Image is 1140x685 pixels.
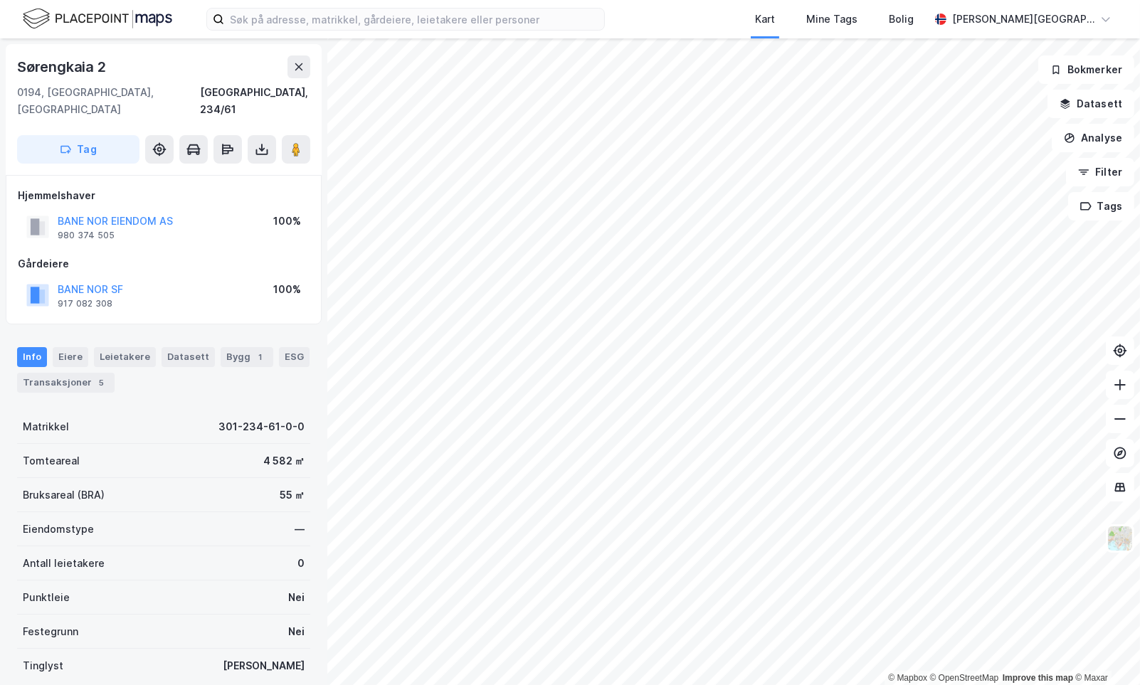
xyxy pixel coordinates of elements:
div: Mine Tags [806,11,857,28]
div: 0194, [GEOGRAPHIC_DATA], [GEOGRAPHIC_DATA] [17,84,200,118]
img: Z [1107,525,1134,552]
div: ESG [279,347,310,367]
div: Eiendomstype [23,521,94,538]
div: Punktleie [23,589,70,606]
div: 980 374 505 [58,230,115,241]
div: Bruksareal (BRA) [23,487,105,504]
div: 4 582 ㎡ [263,452,305,469]
a: OpenStreetMap [930,673,999,683]
div: [PERSON_NAME][GEOGRAPHIC_DATA] [952,11,1094,28]
div: Sørengkaia 2 [17,55,109,78]
button: Bokmerker [1038,55,1134,84]
div: 55 ㎡ [280,487,305,504]
div: Festegrunn [23,623,78,640]
div: Eiere [53,347,88,367]
div: Hjemmelshaver [18,187,310,204]
div: 301-234-61-0-0 [218,418,305,435]
button: Tags [1068,192,1134,221]
div: Transaksjoner [17,373,115,393]
div: Bolig [889,11,914,28]
div: 100% [273,213,301,230]
div: Info [17,347,47,367]
div: Tomteareal [23,452,80,469]
div: Kontrollprogram for chat [1069,617,1140,685]
div: Gårdeiere [18,255,310,272]
iframe: Chat Widget [1069,617,1140,685]
button: Analyse [1052,124,1134,152]
div: 100% [273,281,301,298]
div: — [295,521,305,538]
div: Antall leietakere [23,555,105,572]
a: Mapbox [888,673,927,683]
div: Kart [755,11,775,28]
div: 917 082 308 [58,298,112,309]
div: Tinglyst [23,657,63,674]
div: Datasett [162,347,215,367]
div: Nei [288,623,305,640]
div: [GEOGRAPHIC_DATA], 234/61 [200,84,310,118]
div: 5 [95,376,109,390]
div: Leietakere [94,347,156,367]
div: 1 [253,350,268,364]
button: Filter [1066,158,1134,186]
div: Matrikkel [23,418,69,435]
div: Nei [288,589,305,606]
div: 0 [297,555,305,572]
input: Søk på adresse, matrikkel, gårdeiere, leietakere eller personer [224,9,604,30]
div: [PERSON_NAME] [223,657,305,674]
div: Bygg [221,347,273,367]
button: Datasett [1047,90,1134,118]
button: Tag [17,135,139,164]
a: Improve this map [1003,673,1073,683]
img: logo.f888ab2527a4732fd821a326f86c7f29.svg [23,6,172,31]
